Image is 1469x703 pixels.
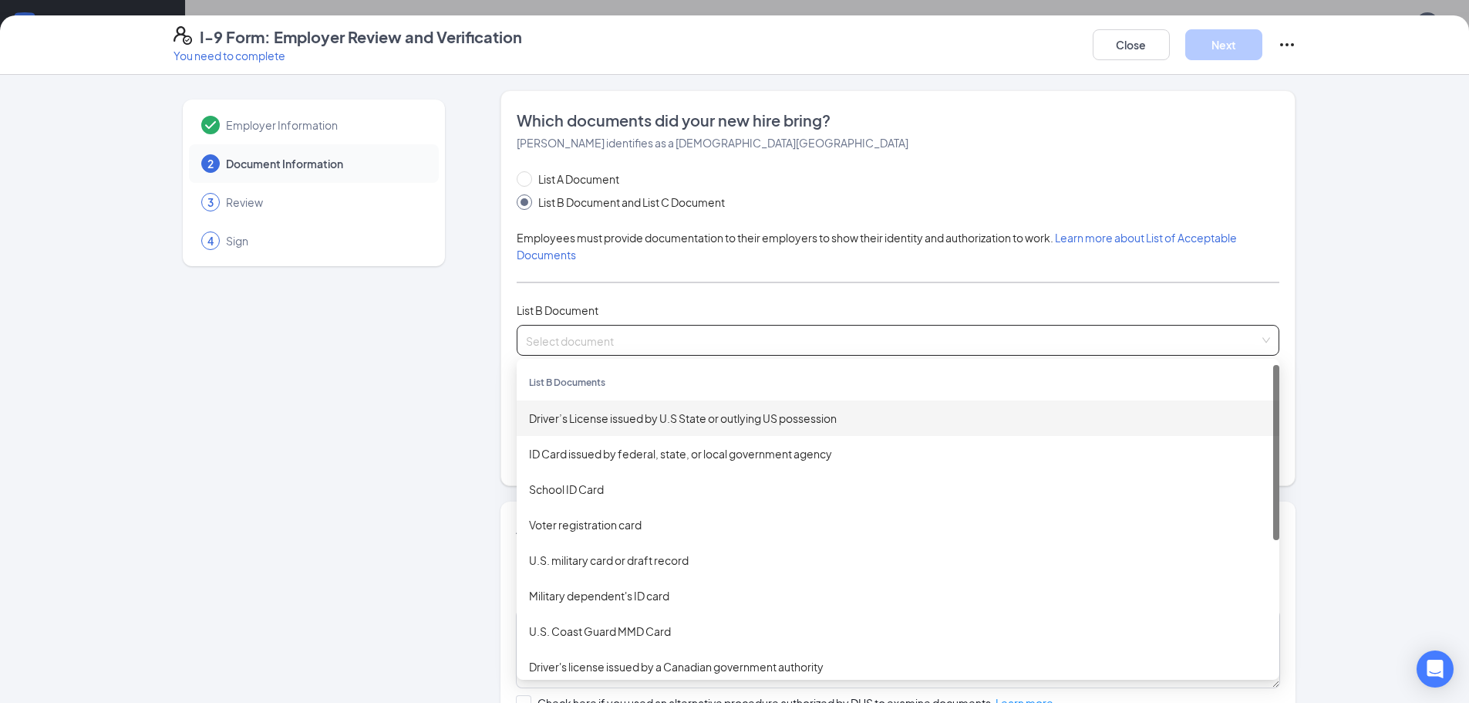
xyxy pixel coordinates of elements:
[207,194,214,210] span: 3
[226,117,423,133] span: Employer Information
[529,552,1267,569] div: U.S. military card or draft record
[207,233,214,248] span: 4
[226,233,423,248] span: Sign
[529,445,1267,462] div: ID Card issued by federal, state, or local government agency
[174,48,522,63] p: You need to complete
[516,565,1248,596] span: Provide all notes relating employment authorization stamps or receipts, extensions, additional do...
[529,658,1267,675] div: Driver's license issued by a Canadian government authority
[517,136,908,150] span: [PERSON_NAME] identifies as a [DEMOGRAPHIC_DATA][GEOGRAPHIC_DATA]
[516,518,683,537] span: Additional information
[517,303,598,317] span: List B Document
[517,231,1237,262] span: Employees must provide documentation to their employers to show their identity and authorization ...
[207,156,214,171] span: 2
[532,171,625,188] span: List A Document
[201,116,220,134] svg: Checkmark
[1417,651,1454,688] div: Open Intercom Messenger
[174,26,192,45] svg: FormI9EVerifyIcon
[200,26,522,48] h4: I-9 Form: Employer Review and Verification
[529,410,1267,427] div: Driver’s License issued by U.S State or outlying US possession
[1093,29,1170,60] button: Close
[532,194,731,211] span: List B Document and List C Document
[529,481,1267,498] div: School ID Card
[529,623,1267,640] div: U.S. Coast Guard MMD Card
[1278,35,1296,54] svg: Ellipses
[529,587,1267,604] div: Military dependent's ID card
[226,156,423,171] span: Document Information
[226,194,423,210] span: Review
[1185,29,1262,60] button: Next
[529,377,605,388] span: List B Documents
[517,110,1279,131] span: Which documents did your new hire bring?
[529,516,1267,533] div: Voter registration card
